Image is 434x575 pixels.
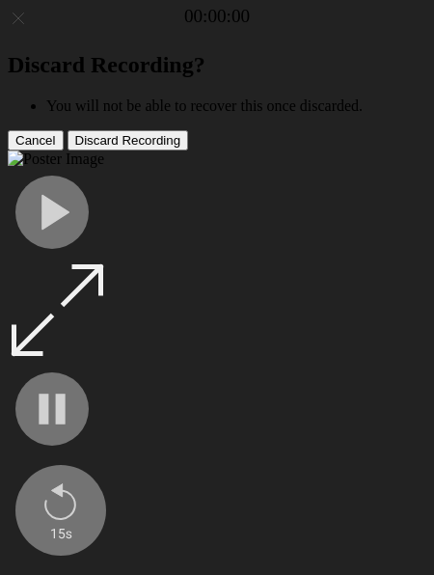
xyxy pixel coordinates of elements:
h2: Discard Recording? [8,52,426,78]
button: Discard Recording [68,130,189,151]
a: 00:00:00 [184,6,250,27]
img: Poster Image [8,151,104,168]
li: You will not be able to recover this once discarded. [46,97,426,115]
button: Cancel [8,130,64,151]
